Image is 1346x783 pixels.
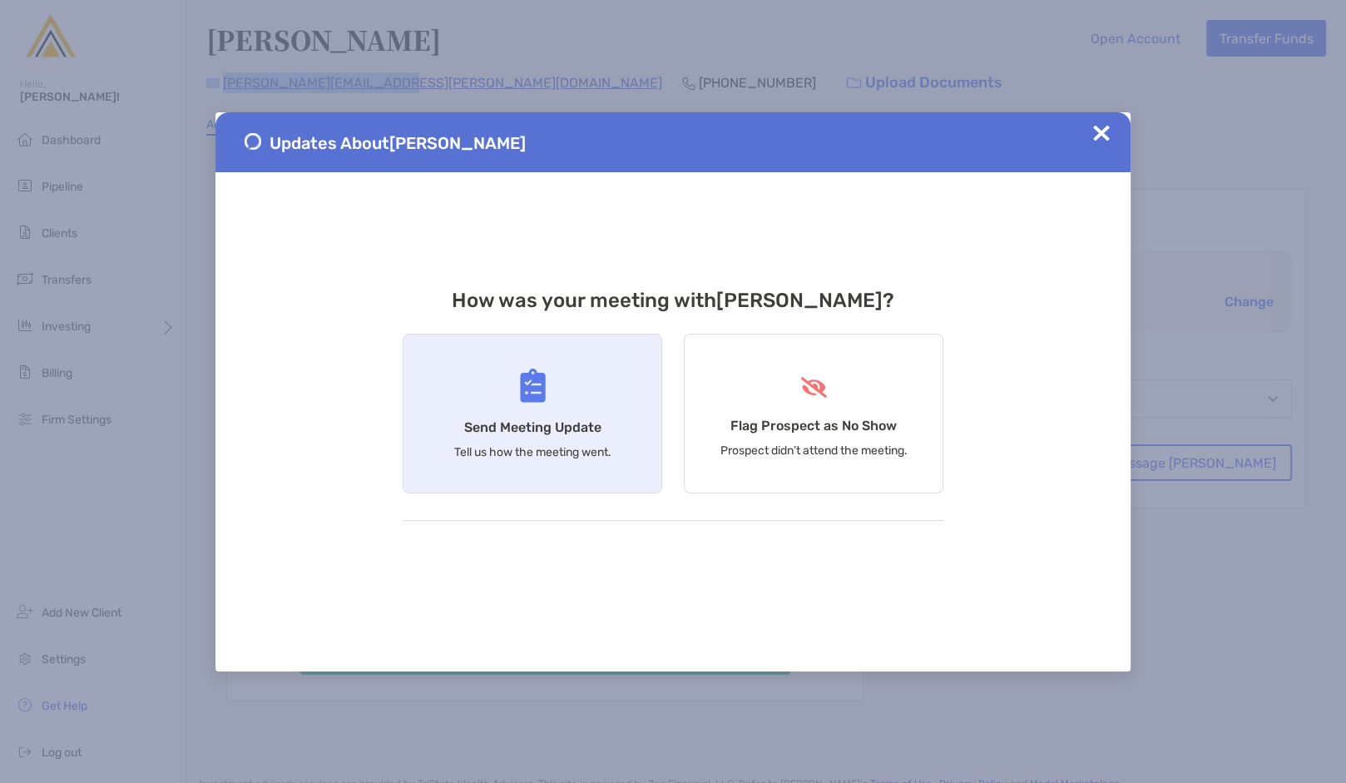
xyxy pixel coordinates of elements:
p: Tell us how the meeting went. [454,445,611,459]
span: Updates About [PERSON_NAME] [270,133,526,153]
p: Prospect didn’t attend the meeting. [720,444,908,458]
h4: Send Meeting Update [464,419,601,435]
img: Send Meeting Update [520,369,546,403]
h4: Flag Prospect as No Show [730,418,897,434]
h3: How was your meeting with [PERSON_NAME] ? [403,289,943,312]
img: Send Meeting Update 1 [245,133,261,150]
img: Flag Prospect as No Show [799,377,829,398]
img: Close Updates Zoe [1093,125,1110,141]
